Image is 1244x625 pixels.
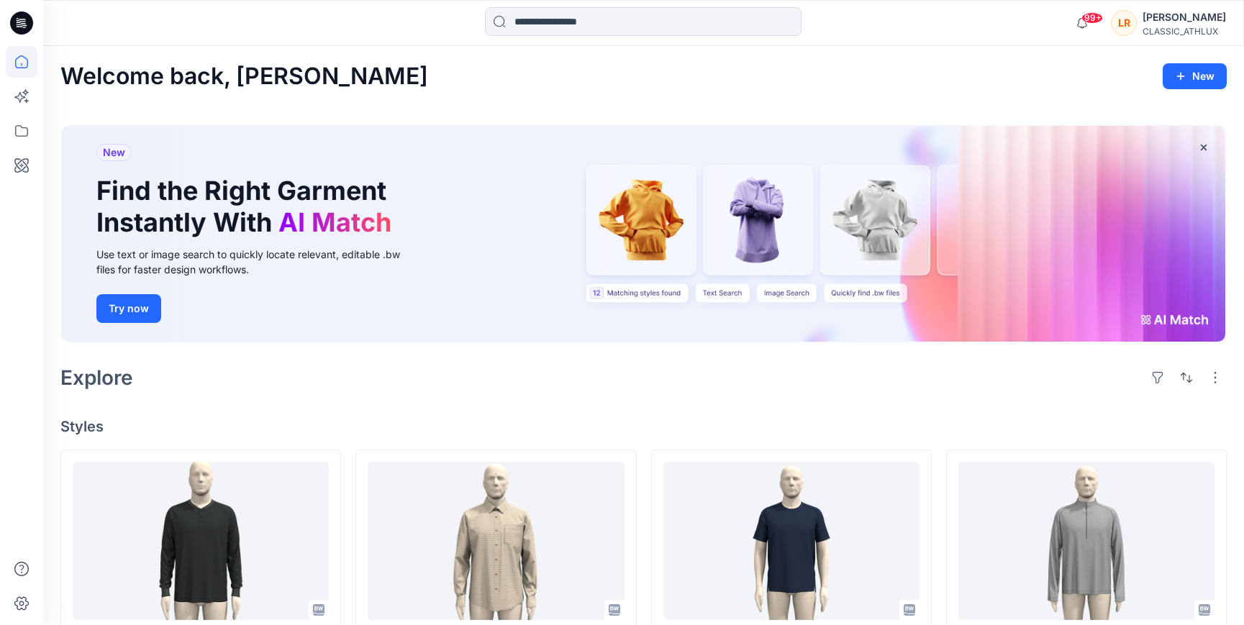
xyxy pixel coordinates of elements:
div: CLASSIC_ATHLUX [1143,26,1226,37]
a: CF26234_ADM_GE_WAFFLE_HENLEY_FABRIC_OPT 1 10OCT25 [73,462,329,620]
button: Try now [96,294,161,323]
span: AI Match [278,206,391,238]
button: New [1163,63,1227,89]
span: New [103,144,125,161]
a: CF26317_ADM_AW-RAGLAN-TEE [663,462,920,620]
span: 99+ [1081,12,1103,24]
div: LR [1111,10,1137,36]
a: CF26313_ADM_AW_JERSEY_MESH_QTR_ZIP [958,462,1215,620]
h2: Welcome back, [PERSON_NAME] [60,63,428,90]
div: Use text or image search to quickly locate relevant, editable .bw files for faster design workflows. [96,247,420,277]
h4: Styles [60,418,1227,435]
div: [PERSON_NAME] [1143,9,1226,26]
h2: Explore [60,366,133,389]
a: CF25536_ADM_GE TEXTURED WOVEN LS SHIRT 10% 10OCT25 [368,462,624,620]
h1: Find the Right Garment Instantly With [96,175,399,237]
